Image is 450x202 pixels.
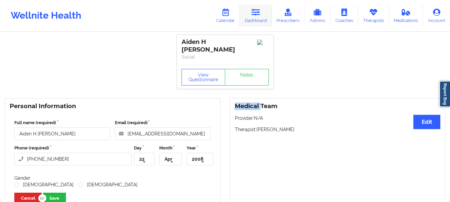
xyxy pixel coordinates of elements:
[240,5,272,27] a: Dashboard
[225,69,269,86] a: Notes
[192,157,203,161] div: 2008
[115,119,211,126] label: Email (required)
[134,145,154,151] label: Day
[304,5,330,27] a: Admins
[165,157,172,161] div: Apr
[235,102,441,110] h3: Medical Team
[78,182,138,188] label: [DEMOGRAPHIC_DATA]
[14,119,110,126] label: Full name (required)
[272,5,305,27] a: Prescribers
[14,153,132,165] input: Phone number
[211,5,240,27] a: Calendar
[14,182,74,188] label: [DEMOGRAPHIC_DATA]
[10,102,216,110] h3: Personal Information
[182,69,225,86] button: View Questionnaire
[159,145,182,151] label: Month
[330,5,358,27] a: Coaches
[413,115,440,129] button: Edit
[115,127,211,140] input: Email address
[389,5,423,27] a: Medications
[14,145,132,151] label: Phone (required)
[235,115,441,121] p: Provider: N/A
[235,126,441,133] p: Therapist: [PERSON_NAME]
[182,54,269,60] p: Social
[439,81,450,107] a: Report Bug
[423,5,450,27] a: Account
[14,127,110,140] input: Full name
[187,145,213,151] label: Year
[358,5,389,27] a: Therapists
[182,38,269,54] div: Aiden H [PERSON_NAME]
[14,175,30,181] label: Gender
[257,40,269,45] img: Image%2Fplaceholer-image.png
